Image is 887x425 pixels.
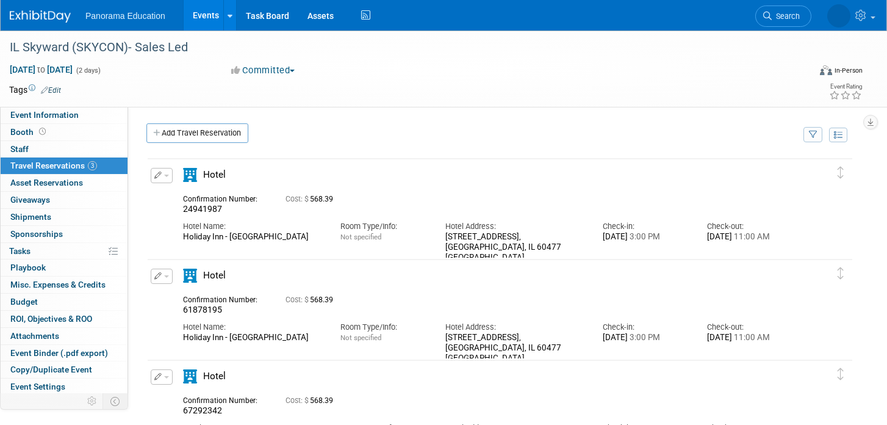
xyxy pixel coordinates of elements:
div: Hotel Name: [183,322,322,333]
a: Giveaways [1,192,127,208]
span: 568.39 [285,195,338,203]
div: Confirmation Number: [183,292,267,305]
div: Check-out: [707,322,794,333]
span: Not specified [340,233,381,241]
span: Hotel [203,371,226,382]
i: Click and drag to move item [838,167,844,179]
span: Panorama Education [85,11,165,21]
div: [STREET_ADDRESS],‌ [GEOGRAPHIC_DATA],‌‌ IL‌ 60477 [GEOGRAPHIC_DATA] [445,232,584,263]
div: Check-in: [603,221,689,232]
span: Attachments [10,331,59,341]
span: Cost: $ [285,195,310,203]
span: 11:00 AM [732,333,770,342]
span: Cost: $ [285,396,310,405]
span: Booth [10,127,48,137]
div: Confirmation Number: [183,393,267,405]
span: (2 days) [75,67,101,74]
a: Copy/Duplicate Event [1,361,127,378]
a: Booth [1,124,127,140]
span: Staff [10,144,29,154]
span: Misc. Expenses & Credits [10,280,106,289]
span: Budget [10,297,38,307]
span: Copy/Duplicate Event [10,365,92,374]
i: Click and drag to move item [838,267,844,280]
span: 24941987 [183,204,222,214]
a: Sponsorships [1,226,127,242]
div: In-Person [834,66,863,75]
img: Format-Inperson.png [820,65,832,75]
a: ROI, Objectives & ROO [1,311,127,327]
button: Committed [227,64,300,77]
span: Event Information [10,110,79,120]
span: 11:00 AM [732,232,770,241]
span: 3:00 PM [628,232,660,241]
span: 61878195 [183,305,222,314]
a: Shipments [1,209,127,225]
span: Booth not reserved yet [37,127,48,136]
span: Event Settings [10,382,65,391]
a: Travel Reservations3 [1,158,127,174]
span: ROI, Objectives & ROO [10,314,92,324]
a: Event Information [1,107,127,123]
span: Hotel [203,169,226,180]
div: Hotel Address: [445,221,584,232]
td: Tags [9,84,61,96]
span: Search [772,12,800,21]
a: Playbook [1,260,127,276]
a: Event Settings [1,379,127,395]
span: Playbook [10,263,46,272]
span: Tasks [9,246,31,256]
a: Attachments [1,328,127,344]
span: Hotel [203,270,226,281]
a: Event Binder (.pdf export) [1,345,127,361]
a: Add Travel Reservation [146,123,248,143]
span: to [35,65,47,74]
i: Hotel [183,269,197,283]
td: Toggle Event Tabs [103,393,128,409]
a: Budget [1,294,127,310]
div: [DATE] [603,333,689,343]
div: Room Type/Info: [340,221,427,232]
div: Room Type/Info: [340,322,427,333]
div: Hotel Name: [183,221,322,232]
a: Tasks [1,243,127,260]
span: 67292342 [183,405,222,415]
span: 568.39 [285,396,338,405]
div: [DATE] [603,232,689,242]
div: Event Format [736,64,863,82]
i: Click and drag to move item [838,368,844,380]
div: [DATE] [707,232,794,242]
div: Holiday Inn - [GEOGRAPHIC_DATA] [183,333,322,343]
a: Misc. Expenses & Credits [1,277,127,293]
i: Filter by Traveler [809,131,817,139]
div: Event Rating [829,84,862,90]
div: [DATE] [707,333,794,343]
td: Personalize Event Tab Strip [82,393,103,409]
span: Sponsorships [10,229,63,239]
div: Check-out: [707,221,794,232]
span: Shipments [10,212,51,222]
span: Asset Reservations [10,178,83,187]
span: Giveaways [10,195,50,205]
span: Event Binder (.pdf export) [10,348,108,358]
a: Staff [1,141,127,158]
span: 3:00 PM [628,333,660,342]
img: ExhibitDay [10,10,71,23]
div: Hotel Address: [445,322,584,333]
i: Hotel [183,168,197,182]
div: Holiday Inn - [GEOGRAPHIC_DATA] [183,232,322,242]
span: Travel Reservations [10,161,97,170]
div: Check-in: [603,322,689,333]
span: Cost: $ [285,296,310,304]
a: Asset Reservations [1,175,127,191]
img: Genessis Zarrabal [827,4,850,27]
span: 568.39 [285,296,338,304]
a: Search [755,5,811,27]
div: IL Skyward (SKYCON)- Sales Led [5,37,790,59]
span: [DATE] [DATE] [9,64,73,75]
div: [STREET_ADDRESS],‌ [GEOGRAPHIC_DATA],‌‌ IL‌ 60477 [GEOGRAPHIC_DATA] [445,333,584,363]
span: 3 [88,161,97,170]
div: Confirmation Number: [183,191,267,204]
a: Edit [41,86,61,95]
span: Not specified [340,333,381,342]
